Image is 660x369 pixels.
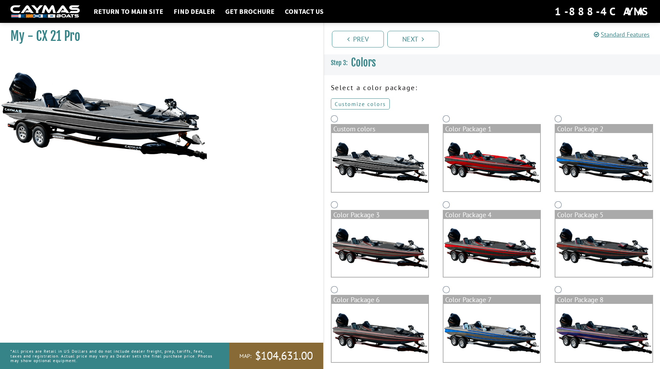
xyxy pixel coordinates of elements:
[332,296,428,304] div: Color Package 6
[443,133,540,191] img: color_package_282.png
[555,133,652,191] img: color_package_283.png
[555,304,652,362] img: color_package_289.png
[332,133,428,192] img: cx-Base-Layer.png
[555,4,650,19] div: 1-888-4CAYMAS
[387,31,439,47] a: Next
[10,28,306,44] h1: My - CX 21 Pro
[332,31,384,47] a: Prev
[555,219,652,277] img: color_package_286.png
[443,125,540,133] div: Color Package 1
[331,82,653,93] p: Select a color package:
[170,7,218,16] a: Find Dealer
[10,5,80,18] img: white-logo-c9c8dbefe5ff5ceceb0f0178aa75bf4bb51f6bca0971e226c86eb53dfe498488.png
[443,211,540,219] div: Color Package 4
[555,296,652,304] div: Color Package 8
[229,343,323,369] a: MAP:$104,631.00
[331,98,390,109] a: Customize colors
[255,349,313,363] span: $104,631.00
[443,304,540,362] img: color_package_288.png
[222,7,278,16] a: Get Brochure
[239,352,252,360] span: MAP:
[332,125,428,133] div: Custom colors
[332,211,428,219] div: Color Package 3
[555,125,652,133] div: Color Package 2
[443,219,540,277] img: color_package_285.png
[332,219,428,277] img: color_package_284.png
[332,304,428,362] img: color_package_287.png
[555,211,652,219] div: Color Package 5
[90,7,167,16] a: Return to main site
[281,7,327,16] a: Contact Us
[10,345,213,366] p: *All prices are Retail in US Dollars and do not include dealer freight, prep, tariffs, fees, taxe...
[443,296,540,304] div: Color Package 7
[594,30,650,38] a: Standard Features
